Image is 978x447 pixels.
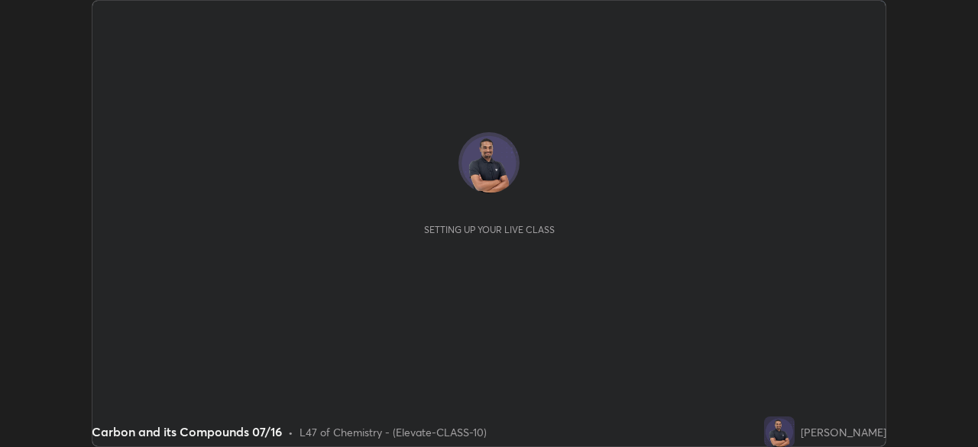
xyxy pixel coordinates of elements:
[92,423,282,441] div: Carbon and its Compounds 07/16
[288,424,293,440] div: •
[424,224,555,235] div: Setting up your live class
[458,132,520,193] img: d78c896519c440fb8e82f40538a8cf0f.png
[300,424,487,440] div: L47 of Chemistry - (Elevate-CLASS-10)
[764,416,795,447] img: d78c896519c440fb8e82f40538a8cf0f.png
[801,424,886,440] div: [PERSON_NAME]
